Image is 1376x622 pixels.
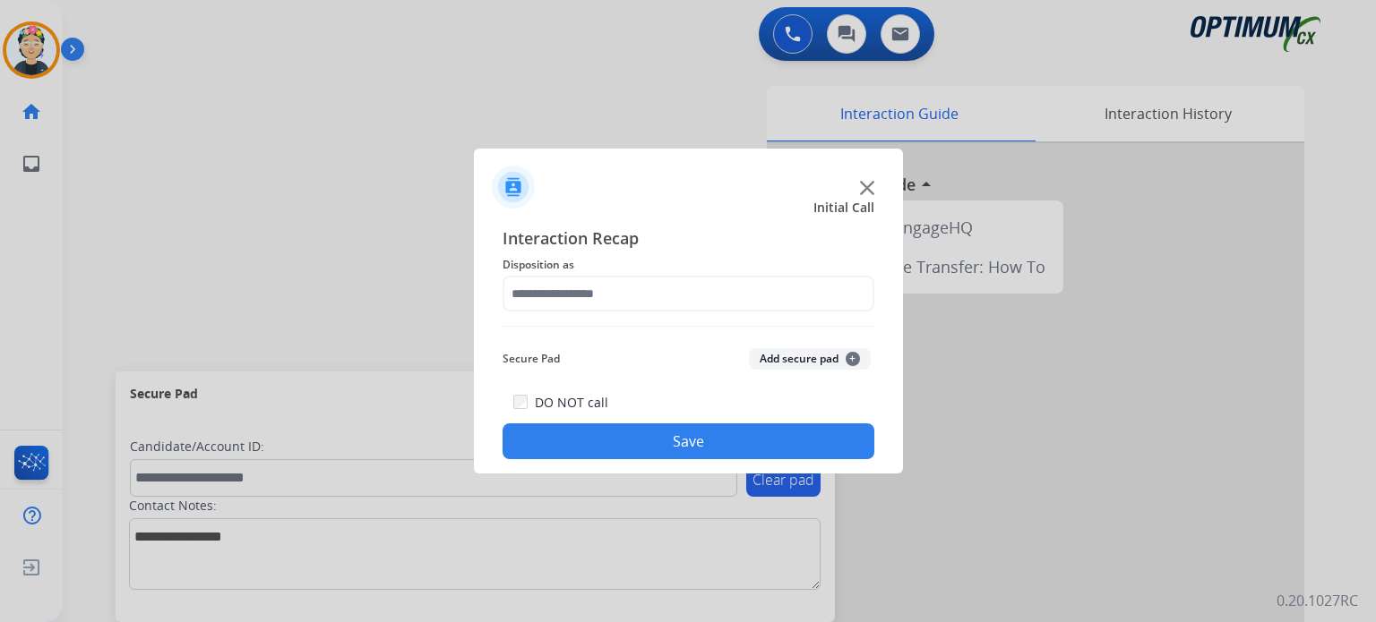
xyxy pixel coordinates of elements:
img: contact-recap-line.svg [503,326,874,327]
img: contactIcon [492,166,535,209]
span: Interaction Recap [503,226,874,254]
button: Add secure pad+ [749,348,871,370]
span: Initial Call [813,199,874,217]
span: Secure Pad [503,348,560,370]
button: Save [503,423,874,459]
span: Disposition as [503,254,874,276]
label: DO NOT call [535,394,608,412]
span: + [846,352,860,366]
p: 0.20.1027RC [1277,590,1358,611]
